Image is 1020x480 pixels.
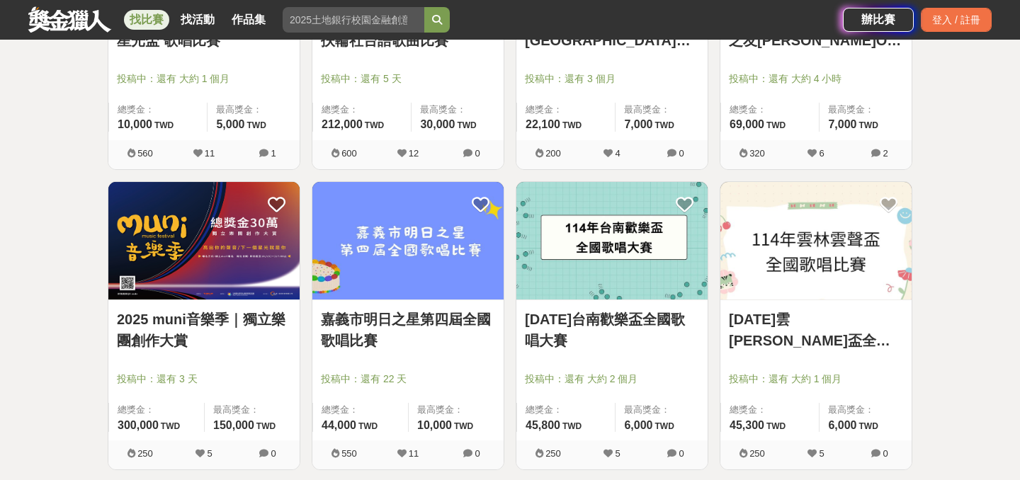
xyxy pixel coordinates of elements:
[409,448,419,459] span: 11
[420,118,455,130] span: 30,000
[322,118,363,130] span: 212,000
[828,403,903,417] span: 最高獎金：
[525,309,699,351] a: [DATE]台南歡樂盃全國歌唱大賽
[358,421,378,431] span: TWD
[859,421,878,431] span: TWD
[271,148,276,159] span: 1
[271,448,276,459] span: 0
[137,448,153,459] span: 250
[226,10,271,30] a: 作品集
[118,118,152,130] span: 10,000
[154,120,174,130] span: TWD
[117,372,291,387] span: 投稿中：還有 3 天
[283,7,424,33] input: 2025土地銀行校園金融創意挑戰賽：從你出發 開啟智慧金融新頁
[729,309,903,351] a: [DATE]雲[PERSON_NAME]盃全國歌唱比賽
[624,118,652,130] span: 7,000
[526,403,606,417] span: 總獎金：
[655,421,674,431] span: TWD
[525,72,699,86] span: 投稿中：還有 3 個月
[175,10,220,30] a: 找活動
[108,182,300,300] img: Cover Image
[526,419,560,431] span: 45,800
[749,448,765,459] span: 250
[828,103,903,117] span: 最高獎金：
[562,120,582,130] span: TWD
[921,8,992,32] div: 登入 / 註冊
[216,103,291,117] span: 最高獎金：
[322,419,356,431] span: 44,000
[207,448,212,459] span: 5
[322,403,399,417] span: 總獎金：
[730,403,810,417] span: 總獎金：
[819,148,824,159] span: 6
[409,148,419,159] span: 12
[454,421,473,431] span: TWD
[883,148,888,159] span: 2
[118,103,198,117] span: 總獎金：
[720,182,912,300] img: Cover Image
[624,103,699,117] span: 最高獎金：
[615,148,620,159] span: 4
[321,72,495,86] span: 投稿中：還有 5 天
[729,72,903,86] span: 投稿中：還有 大約 4 小時
[118,419,159,431] span: 300,000
[457,120,476,130] span: TWD
[730,419,764,431] span: 45,300
[117,72,291,86] span: 投稿中：還有 大約 1 個月
[516,182,708,301] a: Cover Image
[216,118,244,130] span: 5,000
[322,103,402,117] span: 總獎金：
[247,120,266,130] span: TWD
[117,309,291,351] a: 2025 muni音樂季｜獨立樂團創作大賞
[137,148,153,159] span: 560
[679,448,684,459] span: 0
[615,448,620,459] span: 5
[341,448,357,459] span: 550
[624,419,652,431] span: 6,000
[749,148,765,159] span: 320
[819,448,824,459] span: 5
[545,448,561,459] span: 250
[730,118,764,130] span: 69,000
[525,372,699,387] span: 投稿中：還有 大約 2 個月
[859,120,878,130] span: TWD
[843,8,914,32] a: 辦比賽
[108,182,300,301] a: Cover Image
[766,421,786,431] span: TWD
[365,120,384,130] span: TWD
[828,419,856,431] span: 6,000
[417,403,495,417] span: 最高獎金：
[562,421,582,431] span: TWD
[312,182,504,301] a: Cover Image
[729,372,903,387] span: 投稿中：還有 大約 1 個月
[124,10,169,30] a: 找比賽
[118,403,195,417] span: 總獎金：
[213,419,254,431] span: 150,000
[730,103,810,117] span: 總獎金：
[475,148,480,159] span: 0
[828,118,856,130] span: 7,000
[417,419,452,431] span: 10,000
[655,120,674,130] span: TWD
[161,421,180,431] span: TWD
[475,448,480,459] span: 0
[679,148,684,159] span: 0
[526,118,560,130] span: 22,100
[526,103,606,117] span: 總獎金：
[420,103,495,117] span: 最高獎金：
[766,120,786,130] span: TWD
[321,372,495,387] span: 投稿中：還有 22 天
[256,421,276,431] span: TWD
[516,182,708,300] img: Cover Image
[624,403,699,417] span: 最高獎金：
[213,403,291,417] span: 最高獎金：
[205,148,215,159] span: 11
[883,448,888,459] span: 0
[312,182,504,300] img: Cover Image
[720,182,912,301] a: Cover Image
[545,148,561,159] span: 200
[321,309,495,351] a: 嘉義市明日之星第四屆全國歌唱比賽
[341,148,357,159] span: 600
